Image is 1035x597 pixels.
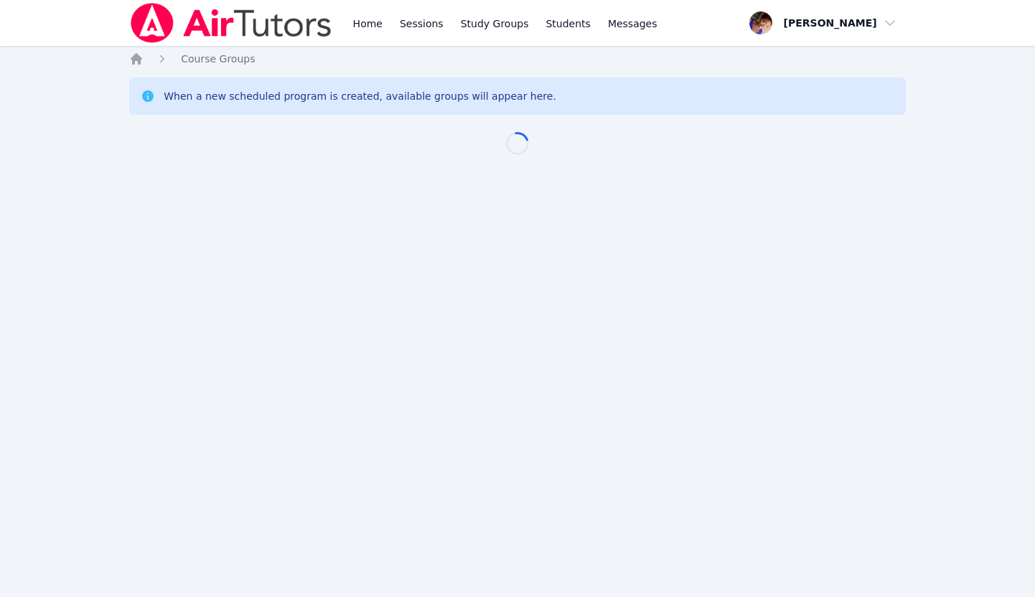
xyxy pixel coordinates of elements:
a: Course Groups [181,52,255,66]
img: Air Tutors [129,3,332,43]
nav: Breadcrumb [129,52,906,66]
span: Messages [608,17,657,31]
div: When a new scheduled program is created, available groups will appear here. [164,89,556,103]
span: Course Groups [181,53,255,65]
